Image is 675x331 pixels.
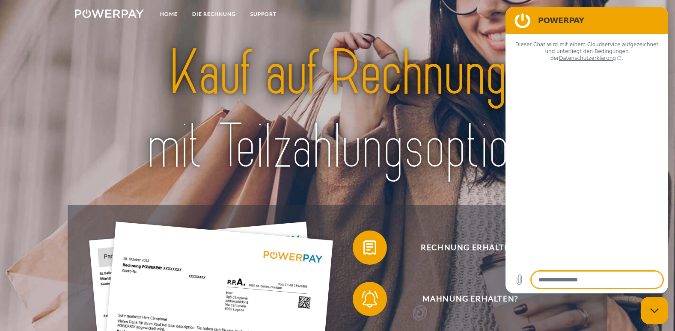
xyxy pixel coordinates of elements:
a: agb [556,6,583,22]
button: Mahnung erhalten? [353,282,575,316]
button: Rechnung erhalten? [353,231,575,265]
img: logo-powerpay-white.svg [75,9,144,18]
img: title-powerpay_de.svg [101,33,574,187]
img: qb_bill.svg [359,237,381,258]
span: Rechnung erhalten? [365,231,575,265]
a: Home [153,6,185,22]
iframe: Messaging-Fenster [506,7,668,293]
a: SUPPORT [243,6,284,22]
iframe: Schaltfläche zum Öffnen des Messaging-Fensters; Konversation läuft [641,297,668,324]
a: DIE RECHNUNG [185,6,243,22]
img: qb_bell.svg [359,288,381,310]
span: Mahnung erhalten? [365,282,575,316]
